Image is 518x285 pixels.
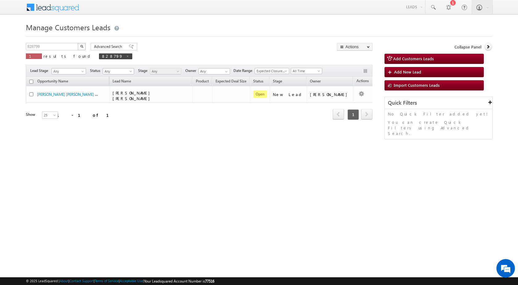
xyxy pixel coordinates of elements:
[205,279,214,283] span: 77516
[80,45,83,48] img: Search
[337,43,372,51] button: Actions
[10,32,26,40] img: d_60004797649_company_0_60004797649
[32,32,104,40] div: Chat with us now
[454,44,481,50] span: Collapse Panel
[150,68,181,74] a: Any
[37,79,68,83] span: Opportunity Name
[347,109,359,120] span: 1
[29,80,33,84] input: Check all records
[42,111,58,119] a: 25
[144,279,214,283] span: Your Leadsquared Account Number is
[60,279,68,283] a: About
[51,68,86,74] a: Any
[385,97,492,109] div: Quick Filters
[333,110,344,119] a: prev
[310,92,350,97] div: [PERSON_NAME]
[196,79,209,83] span: Product
[388,111,489,117] p: No Quick Filter added yet!
[353,78,372,86] span: Actions
[233,68,255,73] span: Date Range
[273,79,282,83] span: Stage
[222,69,229,75] a: Show All Items
[95,279,119,283] a: Terms of Service
[255,68,289,74] a: Expected Closure Date
[103,68,134,74] a: Any
[37,91,125,97] a: [PERSON_NAME] [PERSON_NAME] - Customers Leads
[388,119,489,136] p: You can create Quick Filters using Advanced Search.
[310,79,321,83] span: Owner
[120,279,143,283] a: Acceptable Use
[393,56,434,61] span: Add Customers Leads
[270,78,285,86] a: Stage
[57,111,116,119] div: 1 - 1 of 1
[199,68,230,74] input: Type to Search
[212,78,249,86] a: Expected Deal Size
[361,110,372,119] a: next
[150,69,179,74] span: Any
[34,78,71,86] a: Opportunity Name
[250,78,266,86] a: Status
[216,79,246,83] span: Expected Deal Size
[69,279,94,283] a: Contact Support
[291,68,320,74] span: All Time
[185,68,199,73] span: Owner
[291,68,322,74] a: All Time
[26,22,110,32] span: Manage Customers Leads
[273,92,304,97] div: New Lead
[113,90,153,101] span: [PERSON_NAME] [PERSON_NAME]
[52,69,84,74] span: Any
[394,82,440,88] span: Import Customers Leads
[30,68,51,73] span: Lead Stage
[102,53,123,59] span: 828799
[84,190,112,199] em: Start Chat
[109,78,134,86] span: Lead Name
[8,57,113,185] textarea: Type your message and hit 'Enter'
[253,90,267,98] span: Open
[103,69,132,74] span: Any
[101,3,116,18] div: Minimize live chat window
[26,278,214,284] span: © 2025 LeadSquared | | | | |
[26,112,37,117] div: Show
[394,69,421,74] span: Add New Lead
[42,112,59,118] span: 25
[43,53,92,59] span: results found
[94,44,124,49] span: Advanced Search
[255,68,287,74] span: Expected Closure Date
[138,68,150,73] span: Stage
[29,53,39,59] span: 1
[90,68,103,73] span: Status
